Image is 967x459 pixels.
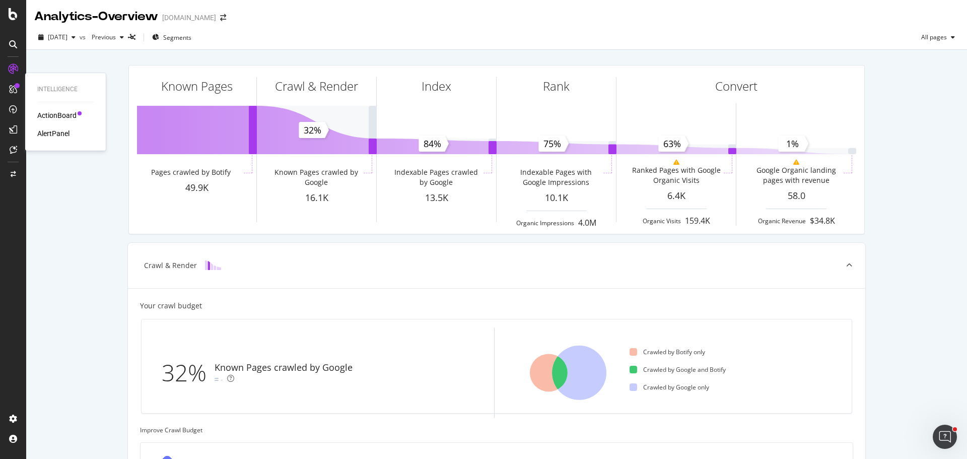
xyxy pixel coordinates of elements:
[257,191,376,205] div: 16.1K
[391,167,481,187] div: Indexable Pages crawled by Google
[516,219,574,227] div: Organic Impressions
[933,425,957,449] iframe: Intercom live chat
[162,356,215,389] div: 32%
[543,78,570,95] div: Rank
[140,426,853,434] div: Improve Crawl Budget
[275,78,358,95] div: Crawl & Render
[144,260,197,271] div: Crawl & Render
[52,59,78,66] div: Domaine
[34,29,80,45] button: [DATE]
[114,58,122,67] img: tab_keywords_by_traffic_grey.svg
[377,191,496,205] div: 13.5K
[630,348,705,356] div: Crawled by Botify only
[148,29,195,45] button: Segments
[28,16,49,24] div: v 4.0.25
[16,26,24,34] img: website_grey.svg
[41,58,49,67] img: tab_domain_overview_orange.svg
[215,361,353,374] div: Known Pages crawled by Google
[16,16,24,24] img: logo_orange.svg
[630,365,726,374] div: Crawled by Google and Botify
[578,217,596,229] div: 4.0M
[630,383,709,391] div: Crawled by Google only
[88,29,128,45] button: Previous
[220,14,226,21] div: arrow-right-arrow-left
[511,167,601,187] div: Indexable Pages with Google Impressions
[163,33,191,42] span: Segments
[88,33,116,41] span: Previous
[37,85,94,94] div: Intelligence
[37,110,77,120] a: ActionBoard
[137,181,256,194] div: 49.9K
[34,8,158,25] div: Analytics - Overview
[26,26,114,34] div: Domaine: [DOMAIN_NAME]
[221,374,223,384] div: -
[140,301,202,311] div: Your crawl budget
[162,13,216,23] div: [DOMAIN_NAME]
[497,191,616,205] div: 10.1K
[422,78,451,95] div: Index
[271,167,361,187] div: Known Pages crawled by Google
[161,78,233,95] div: Known Pages
[917,29,959,45] button: All pages
[80,33,88,41] span: vs
[37,128,70,139] a: AlertPanel
[917,33,947,41] span: All pages
[215,378,219,381] img: Equal
[125,59,154,66] div: Mots-clés
[48,33,67,41] span: 2025 Aug. 9th
[151,167,231,177] div: Pages crawled by Botify
[205,260,221,270] img: block-icon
